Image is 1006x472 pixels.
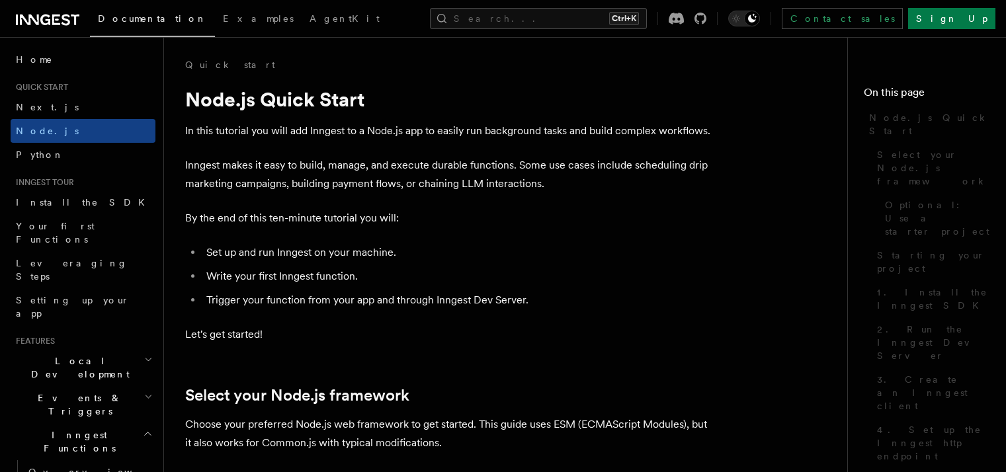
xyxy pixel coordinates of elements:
[11,336,55,346] span: Features
[11,391,144,418] span: Events & Triggers
[11,349,155,386] button: Local Development
[877,323,990,362] span: 2. Run the Inngest Dev Server
[11,82,68,93] span: Quick start
[872,280,990,317] a: 1. Install the Inngest SDK
[11,354,144,381] span: Local Development
[185,325,714,344] p: Let's get started!
[877,148,990,188] span: Select your Node.js framework
[728,11,760,26] button: Toggle dark mode
[609,12,639,25] kbd: Ctrl+K
[185,209,714,227] p: By the end of this ten-minute tutorial you will:
[16,295,130,319] span: Setting up your app
[16,53,53,66] span: Home
[202,243,714,262] li: Set up and run Inngest on your machine.
[16,102,79,112] span: Next.js
[885,198,990,238] span: Optional: Use a starter project
[11,95,155,119] a: Next.js
[16,149,64,160] span: Python
[16,126,79,136] span: Node.js
[872,243,990,280] a: Starting your project
[11,214,155,251] a: Your first Functions
[185,415,714,452] p: Choose your preferred Node.js web framework to get started. This guide uses ESM (ECMAScript Modul...
[782,8,903,29] a: Contact sales
[185,87,714,111] h1: Node.js Quick Start
[16,258,128,282] span: Leveraging Steps
[185,386,409,405] a: Select your Node.js framework
[16,221,95,245] span: Your first Functions
[872,143,990,193] a: Select your Node.js framework
[11,177,74,188] span: Inngest tour
[877,286,990,312] span: 1. Install the Inngest SDK
[185,58,275,71] a: Quick start
[98,13,207,24] span: Documentation
[11,48,155,71] a: Home
[872,368,990,418] a: 3. Create an Inngest client
[869,111,990,138] span: Node.js Quick Start
[11,428,143,455] span: Inngest Functions
[90,4,215,37] a: Documentation
[185,156,714,193] p: Inngest makes it easy to build, manage, and execute durable functions. Some use cases include sch...
[11,386,155,423] button: Events & Triggers
[185,122,714,140] p: In this tutorial you will add Inngest to a Node.js app to easily run background tasks and build c...
[202,267,714,286] li: Write your first Inngest function.
[310,13,380,24] span: AgentKit
[864,106,990,143] a: Node.js Quick Start
[877,249,990,275] span: Starting your project
[11,423,155,460] button: Inngest Functions
[215,4,302,36] a: Examples
[223,13,294,24] span: Examples
[880,193,990,243] a: Optional: Use a starter project
[11,143,155,167] a: Python
[864,85,990,106] h4: On this page
[202,291,714,309] li: Trigger your function from your app and through Inngest Dev Server.
[430,8,647,29] button: Search...Ctrl+K
[908,8,995,29] a: Sign Up
[11,119,155,143] a: Node.js
[872,317,990,368] a: 2. Run the Inngest Dev Server
[877,373,990,413] span: 3. Create an Inngest client
[11,251,155,288] a: Leveraging Steps
[877,423,990,463] span: 4. Set up the Inngest http endpoint
[872,418,990,468] a: 4. Set up the Inngest http endpoint
[11,288,155,325] a: Setting up your app
[16,197,153,208] span: Install the SDK
[302,4,388,36] a: AgentKit
[11,190,155,214] a: Install the SDK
